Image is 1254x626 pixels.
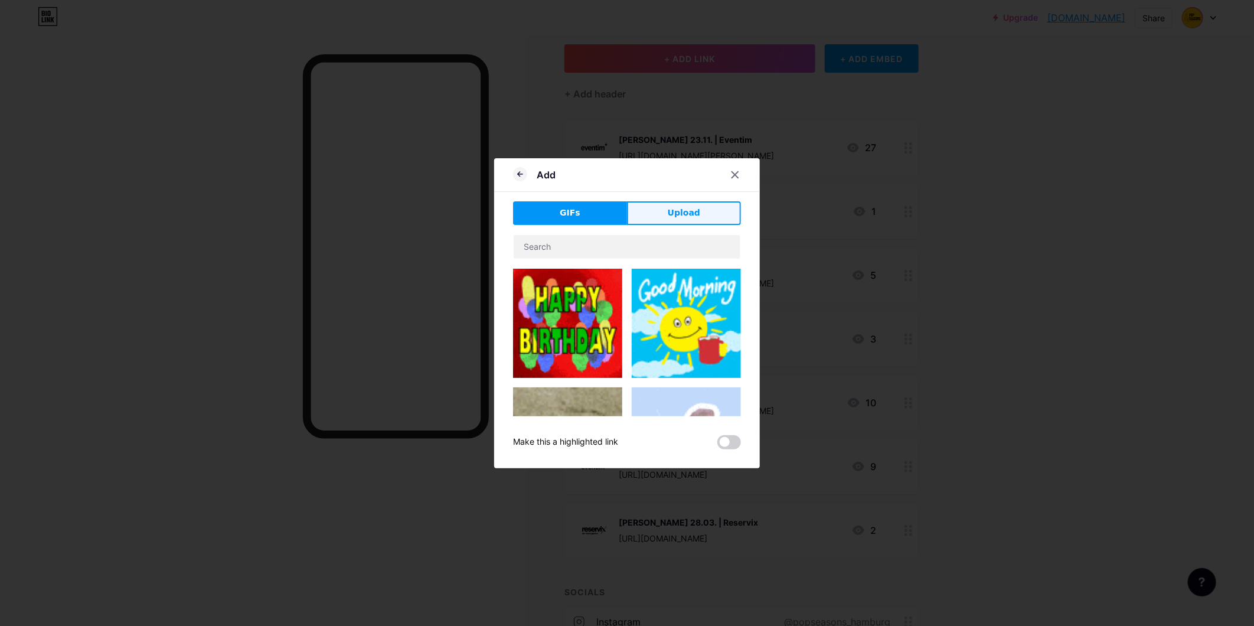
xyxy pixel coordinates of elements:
[513,201,627,225] button: GIFs
[513,435,618,449] div: Make this a highlighted link
[632,387,741,497] img: Gihpy
[513,387,622,582] img: Gihpy
[513,269,622,378] img: Gihpy
[632,269,741,378] img: Gihpy
[537,168,556,182] div: Add
[627,201,741,225] button: Upload
[668,207,700,219] span: Upload
[560,207,580,219] span: GIFs
[514,235,740,259] input: Search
